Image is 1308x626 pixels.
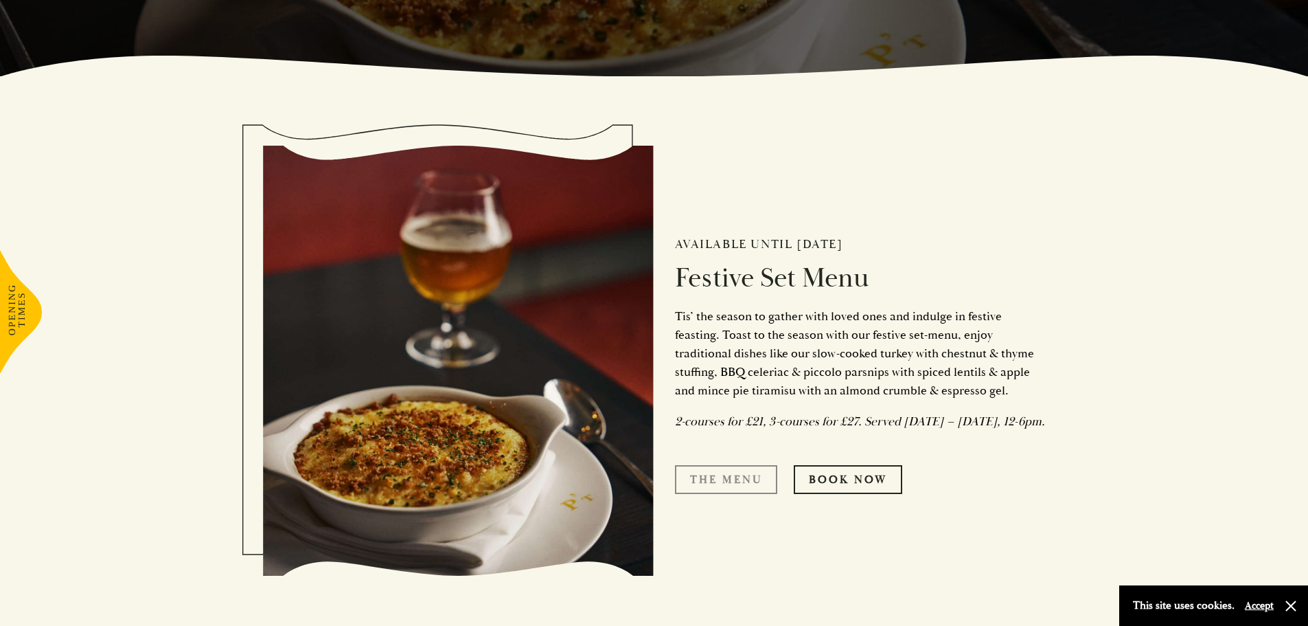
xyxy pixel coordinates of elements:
a: The Menu [675,465,777,494]
p: Tis’ the season to gather with loved ones and indulge in festive feasting. Toast to the season wi... [675,307,1046,400]
h2: Festive Set Menu [675,262,1046,295]
h2: Available until [DATE] [675,237,1046,252]
em: 2-courses for £21, 3-courses for £27. Served [DATE] – [DATE], 12-6pm. [675,414,1045,429]
button: Accept [1245,599,1274,612]
a: Book Now [794,465,902,494]
button: Close and accept [1284,599,1298,613]
p: This site uses cookies. [1133,596,1235,616]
